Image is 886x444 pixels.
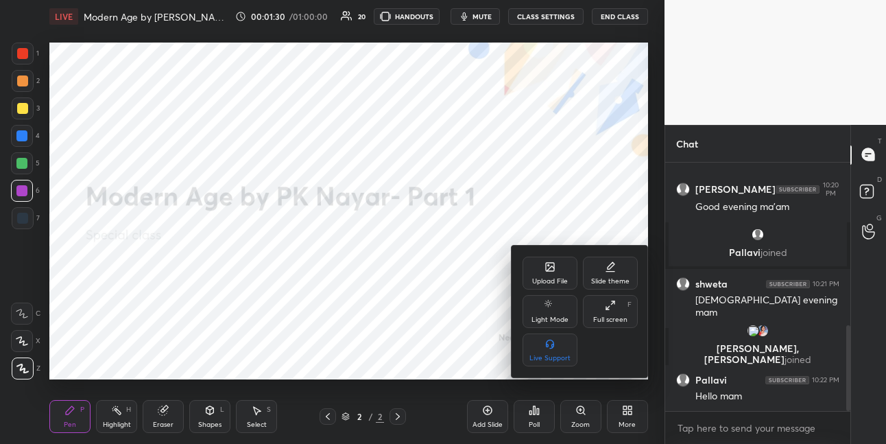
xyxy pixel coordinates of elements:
div: F [627,301,632,308]
div: Upload File [532,278,568,285]
div: Light Mode [531,316,568,323]
div: Live Support [529,355,571,362]
div: Slide theme [591,278,630,285]
div: Full screen [593,316,627,323]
